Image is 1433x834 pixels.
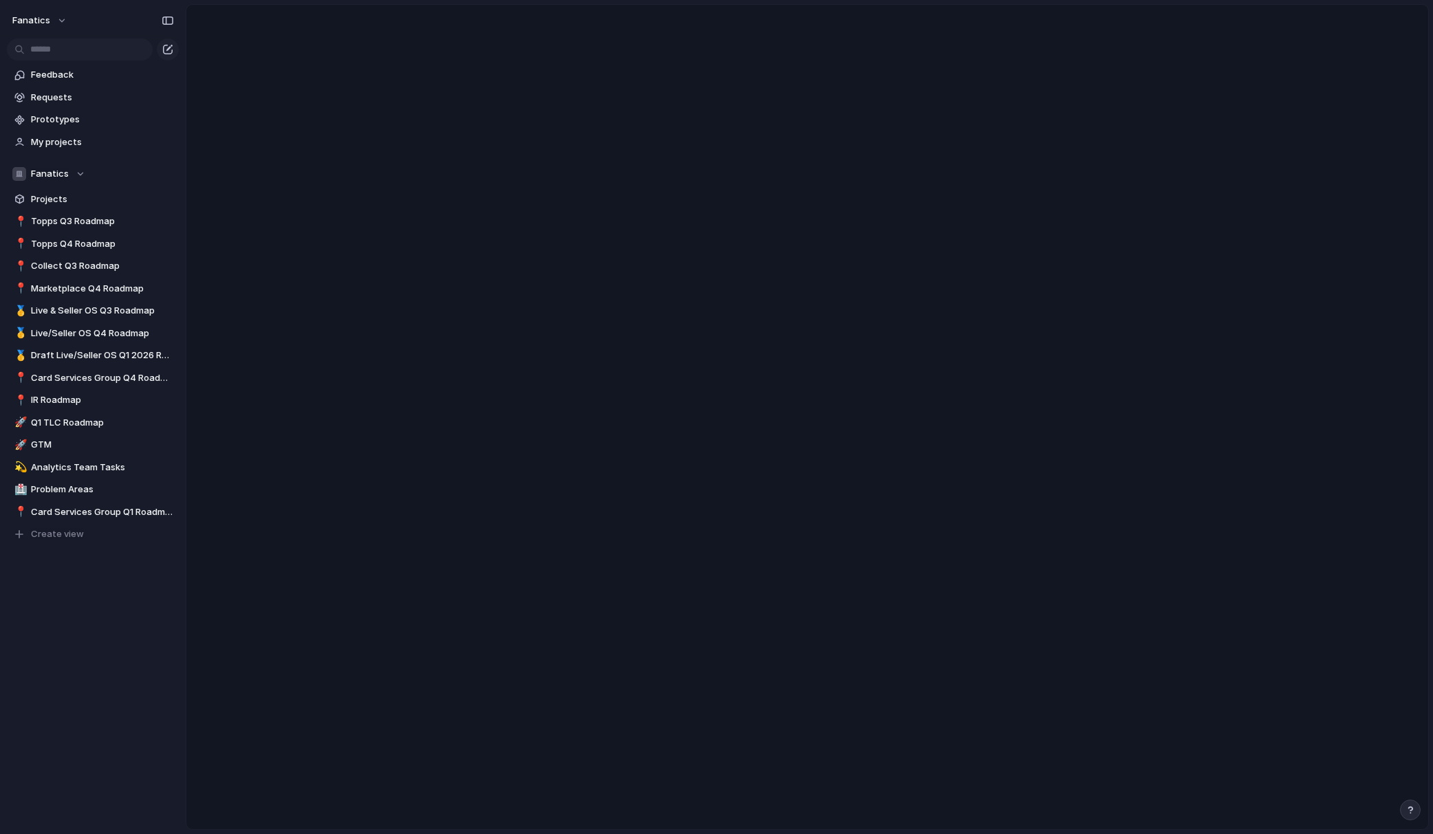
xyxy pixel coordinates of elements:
[12,393,26,407] button: 📍
[14,459,24,475] div: 💫
[12,259,26,273] button: 📍
[31,237,174,251] span: Topps Q4 Roadmap
[7,413,179,433] a: 🚀Q1 TLC Roadmap
[12,505,26,519] button: 📍
[12,215,26,228] button: 📍
[31,327,174,340] span: Live/Seller OS Q4 Roadmap
[12,483,26,496] button: 🏥
[7,435,179,455] a: 🚀GTM
[31,193,174,206] span: Projects
[31,438,174,452] span: GTM
[7,65,179,85] a: Feedback
[31,505,174,519] span: Card Services Group Q1 Roadmap
[14,281,24,296] div: 📍
[7,345,179,366] a: 🥇Draft Live/Seller OS Q1 2026 Roadmap
[14,348,24,364] div: 🥇
[12,14,50,28] span: fanatics
[7,300,179,321] a: 🥇Live & Seller OS Q3 Roadmap
[7,164,179,184] button: Fanatics
[7,234,179,254] a: 📍Topps Q4 Roadmap
[31,304,174,318] span: Live & Seller OS Q3 Roadmap
[12,371,26,385] button: 📍
[31,483,174,496] span: Problem Areas
[14,236,24,252] div: 📍
[31,282,174,296] span: Marketplace Q4 Roadmap
[12,416,26,430] button: 🚀
[7,323,179,344] a: 🥇Live/Seller OS Q4 Roadmap
[14,393,24,408] div: 📍
[14,370,24,386] div: 📍
[14,437,24,453] div: 🚀
[7,457,179,478] a: 💫Analytics Team Tasks
[31,167,69,181] span: Fanatics
[7,211,179,232] a: 📍Topps Q3 Roadmap
[31,68,174,82] span: Feedback
[31,371,174,385] span: Card Services Group Q4 Roadmap
[12,304,26,318] button: 🥇
[7,109,179,130] a: Prototypes
[6,10,74,32] button: fanatics
[14,325,24,341] div: 🥇
[31,259,174,273] span: Collect Q3 Roadmap
[14,214,24,230] div: 📍
[7,87,179,108] a: Requests
[31,461,174,474] span: Analytics Team Tasks
[7,256,179,276] a: 📍Collect Q3 Roadmap
[7,479,179,500] a: 🏥Problem Areas
[7,368,179,388] a: 📍Card Services Group Q4 Roadmap
[12,327,26,340] button: 🥇
[31,349,174,362] span: Draft Live/Seller OS Q1 2026 Roadmap
[31,135,174,149] span: My projects
[14,259,24,274] div: 📍
[7,524,179,545] button: Create view
[7,502,179,523] a: 📍Card Services Group Q1 Roadmap
[12,237,26,251] button: 📍
[7,132,179,153] a: My projects
[31,393,174,407] span: IR Roadmap
[14,303,24,319] div: 🥇
[7,278,179,299] a: 📍Marketplace Q4 Roadmap
[14,504,24,520] div: 📍
[12,282,26,296] button: 📍
[7,189,179,210] a: Projects
[12,438,26,452] button: 🚀
[31,416,174,430] span: Q1 TLC Roadmap
[14,482,24,498] div: 🏥
[31,215,174,228] span: Topps Q3 Roadmap
[31,91,174,105] span: Requests
[14,415,24,430] div: 🚀
[12,349,26,362] button: 🥇
[31,113,174,127] span: Prototypes
[12,461,26,474] button: 💫
[31,527,84,541] span: Create view
[7,390,179,410] a: 📍IR Roadmap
